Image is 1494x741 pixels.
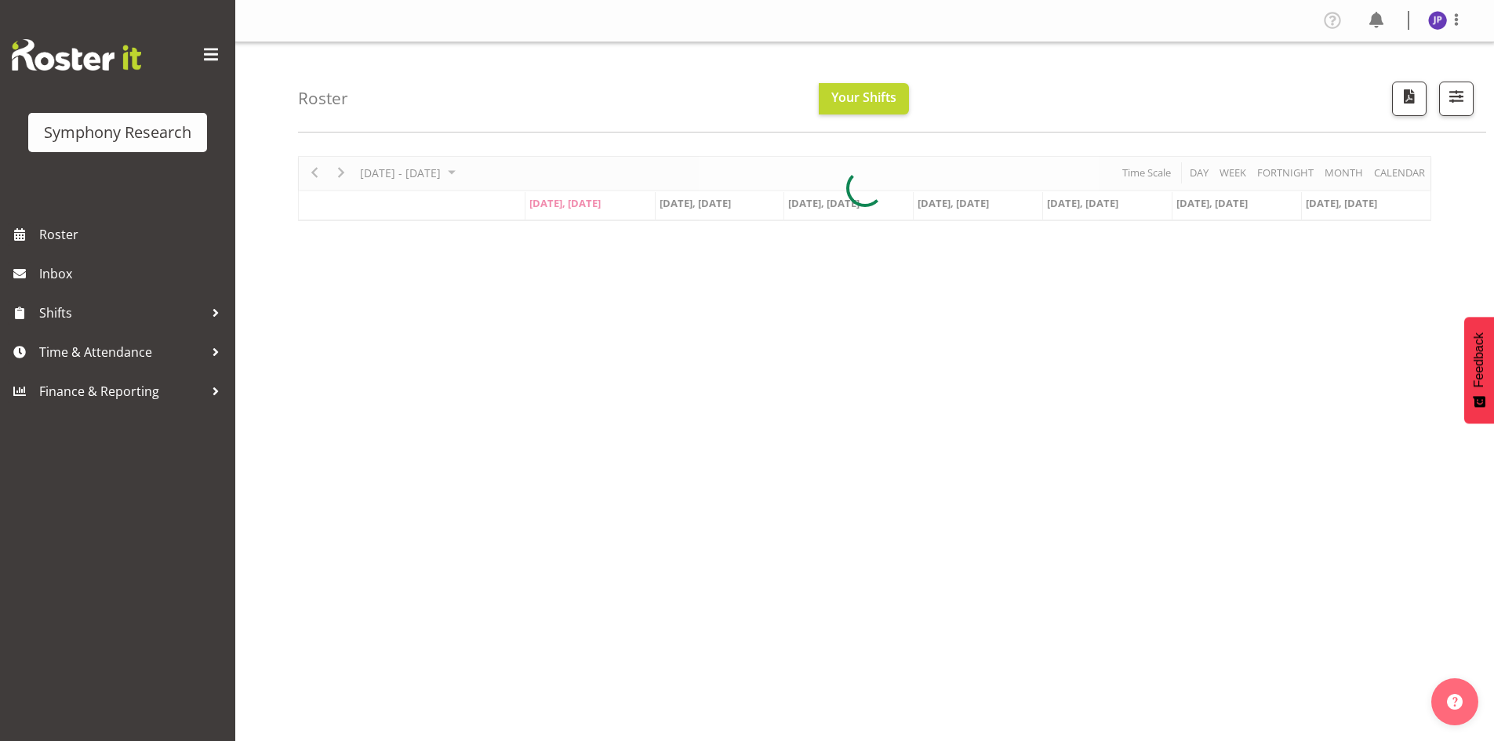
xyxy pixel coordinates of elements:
[39,262,227,285] span: Inbox
[1439,82,1474,116] button: Filter Shifts
[1447,694,1463,710] img: help-xxl-2.png
[39,301,204,325] span: Shifts
[39,340,204,364] span: Time & Attendance
[44,121,191,144] div: Symphony Research
[12,39,141,71] img: Rosterit website logo
[1428,11,1447,30] img: judith-partridge11888.jpg
[819,83,909,114] button: Your Shifts
[1464,317,1494,423] button: Feedback - Show survey
[1472,332,1486,387] span: Feedback
[831,89,896,106] span: Your Shifts
[298,89,348,107] h4: Roster
[39,380,204,403] span: Finance & Reporting
[39,223,227,246] span: Roster
[1392,82,1427,116] button: Download a PDF of the roster according to the set date range.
